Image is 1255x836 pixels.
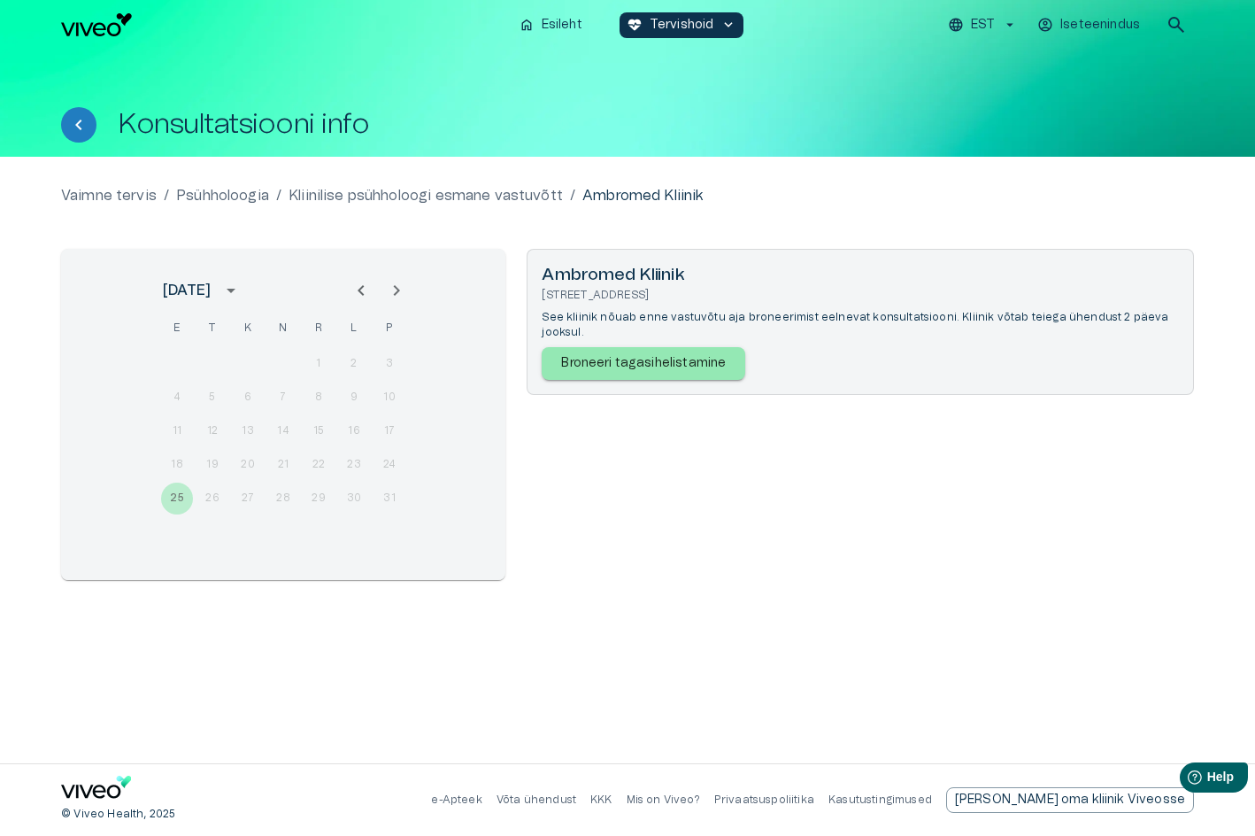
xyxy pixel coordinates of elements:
[176,185,269,206] a: Psühholoogia
[303,311,335,346] span: reede
[561,354,726,373] p: Broneeri tagasihelistamine
[971,16,995,35] p: EST
[276,185,281,206] p: /
[431,794,481,805] a: e-Apteek
[118,109,369,140] h1: Konsultatsiooni info
[650,16,714,35] p: Tervishoid
[542,16,582,35] p: Esileht
[627,17,643,33] span: ecg_heart
[1159,7,1194,43] button: open search modal
[232,311,264,346] span: kolmapäev
[946,787,1194,813] div: [PERSON_NAME] oma kliinik Viveosse
[216,275,246,306] button: calendar view is open, switch to year view
[163,280,211,301] div: [DATE]
[542,347,745,380] div: Broneeri tagasihelistamine
[379,273,414,308] button: Next month
[61,13,132,36] img: Viveo logo
[955,791,1185,809] p: [PERSON_NAME] oma kliinik Viveosse
[1035,12,1144,38] button: Iseteenindus
[338,311,370,346] span: laupäev
[542,288,1179,303] p: [STREET_ADDRESS]
[289,185,563,206] a: Kliinilise psühholoogi esmane vastuvõtt
[1060,16,1140,35] p: Iseteenindus
[720,17,736,33] span: keyboard_arrow_down
[542,310,1179,340] p: See kliinik nõuab enne vastuvõtu aja broneerimist eelnevat konsultatsiooni. Kliinik võtab teiega ...
[61,13,504,36] a: Navigate to homepage
[196,311,228,346] span: teisipäev
[497,793,576,808] p: Võta ühendust
[620,12,744,38] button: ecg_heartTervishoidkeyboard_arrow_down
[1117,755,1255,805] iframe: Help widget launcher
[373,311,405,346] span: pühapäev
[61,107,96,143] button: Tagasi
[714,794,814,805] a: Privaatsuspoliitika
[828,794,932,805] a: Kasutustingimused
[1166,14,1187,35] span: search
[946,787,1194,813] a: Send email to partnership request to viveo
[267,311,299,346] span: neljapäev
[542,340,1179,380] a: Open selected supplier callback service booking
[542,264,1179,288] h6: Ambromed Kliinik
[61,807,175,822] p: © Viveo Health, 2025
[627,793,700,808] p: Mis on Viveo?
[590,794,612,805] a: KKK
[161,311,193,346] span: esmaspäev
[945,12,1020,38] button: EST
[512,12,591,38] button: homeEsileht
[164,185,169,206] p: /
[582,185,703,206] p: Ambromed Kliinik
[61,185,157,206] a: Vaimne tervis
[519,17,535,33] span: home
[61,776,132,805] a: Navigate to home page
[570,185,575,206] p: /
